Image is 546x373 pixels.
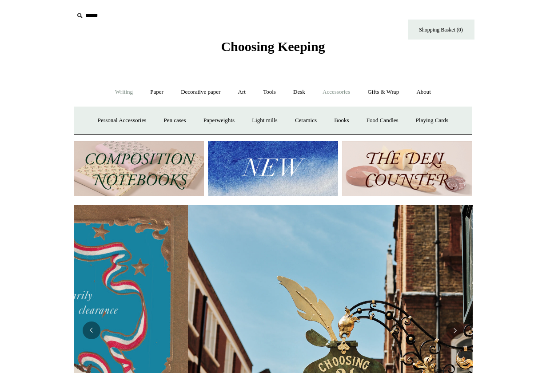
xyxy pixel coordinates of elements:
[195,109,243,132] a: Paperweights
[90,109,154,132] a: Personal Accessories
[326,109,357,132] a: Books
[446,321,464,339] button: Next
[221,39,325,54] span: Choosing Keeping
[244,109,285,132] a: Light mills
[255,80,284,104] a: Tools
[408,20,474,40] a: Shopping Basket (0)
[342,141,472,197] img: The Deli Counter
[221,46,325,52] a: Choosing Keeping
[107,80,141,104] a: Writing
[359,80,407,104] a: Gifts & Wrap
[287,109,325,132] a: Ceramics
[142,80,171,104] a: Paper
[83,321,100,339] button: Previous
[285,80,313,104] a: Desk
[155,109,194,132] a: Pen cases
[359,109,407,132] a: Food Candles
[230,80,254,104] a: Art
[173,80,228,104] a: Decorative paper
[74,141,204,197] img: 202302 Composition ledgers.jpg__PID:69722ee6-fa44-49dd-a067-31375e5d54ec
[408,80,439,104] a: About
[408,109,456,132] a: Playing Cards
[315,80,358,104] a: Accessories
[208,141,338,197] img: New.jpg__PID:f73bdf93-380a-4a35-bcfe-7823039498e1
